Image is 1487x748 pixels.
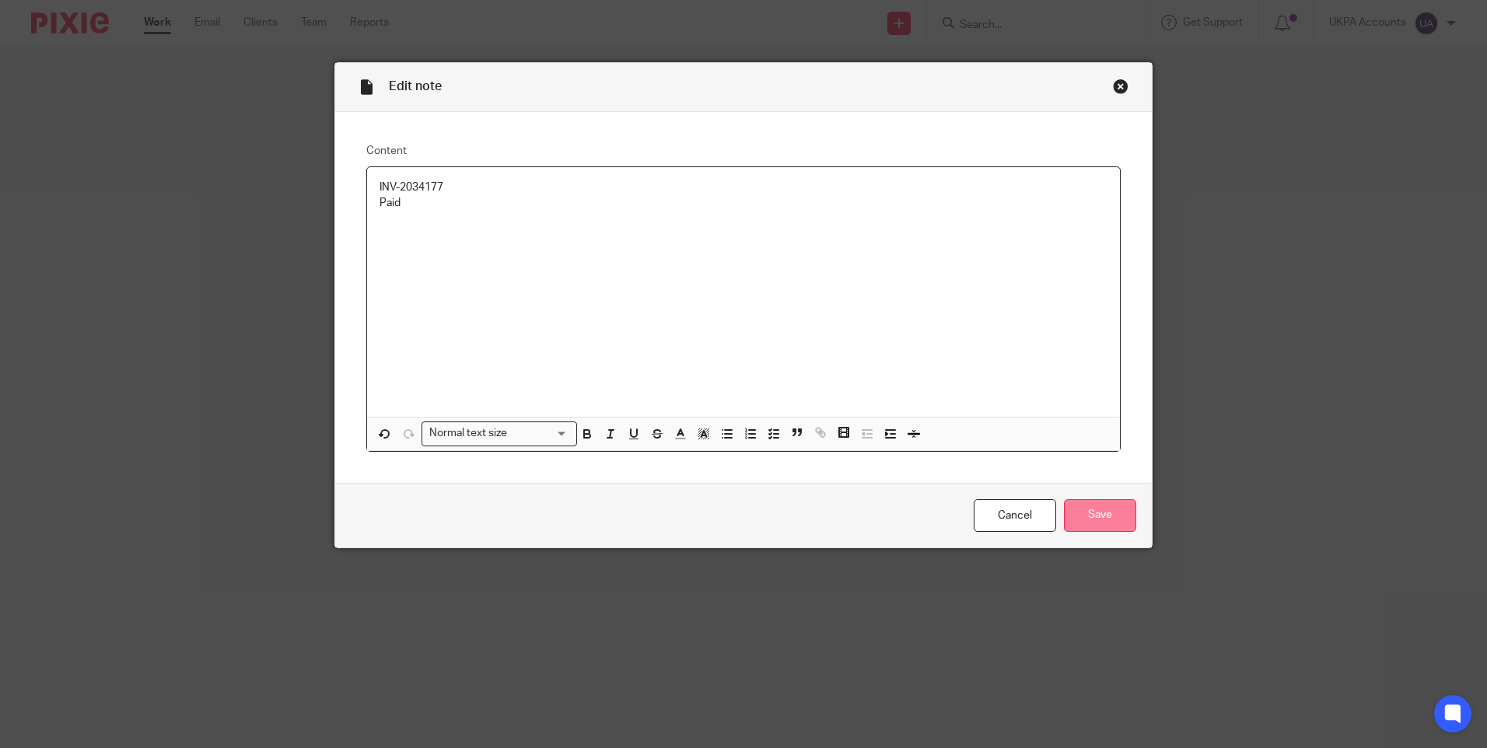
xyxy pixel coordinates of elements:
div: Search for option [422,421,577,446]
div: Close this dialog window [1113,79,1128,94]
a: Cancel [974,499,1056,533]
p: INV-2034177 [380,180,1107,195]
span: Normal text size [425,425,510,442]
label: Content [366,143,1121,159]
p: Paid [380,195,1107,211]
span: Edit note [389,80,442,93]
input: Search for option [512,425,568,442]
input: Save [1064,499,1136,533]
